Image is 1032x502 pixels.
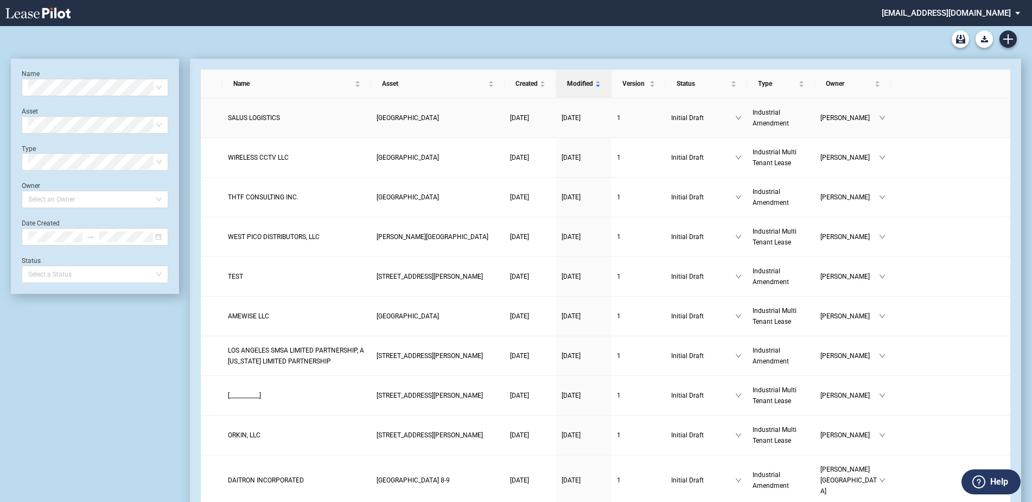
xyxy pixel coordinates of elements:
[666,70,747,98] th: Status
[228,347,364,365] span: LOS ANGELES SMSA LIMITED PARTNERSHIP, A CALIFORNIA LIMITED PARTNERSHIP
[510,112,551,123] a: [DATE]
[753,347,789,365] span: Industrial Amendment
[753,305,810,327] a: Industrial Multi Tenant Lease
[617,271,660,282] a: 1
[879,154,886,161] span: down
[562,154,581,161] span: [DATE]
[735,115,742,121] span: down
[228,430,366,441] a: ORKIN, LLC
[382,78,486,89] span: Asset
[562,192,606,203] a: [DATE]
[753,107,810,129] a: Industrial Amendment
[617,273,621,280] span: 1
[562,431,581,439] span: [DATE]
[671,475,735,486] span: Initial Draft
[617,312,621,320] span: 1
[999,30,1017,48] a: Create new document
[562,392,581,399] span: [DATE]
[377,233,488,241] span: Vernon Business Park
[228,152,366,163] a: WIRELESS CCTV LLC
[820,112,879,123] span: [PERSON_NAME]
[753,188,789,206] span: Industrial Amendment
[87,233,94,241] span: swap-right
[617,475,660,486] a: 1
[879,313,886,319] span: down
[510,390,551,401] a: [DATE]
[567,78,593,89] span: Modified
[879,477,886,484] span: down
[622,78,647,89] span: Version
[671,390,735,401] span: Initial Draft
[735,392,742,399] span: down
[753,426,797,444] span: Industrial Multi Tenant Lease
[562,114,581,122] span: [DATE]
[510,231,551,242] a: [DATE]
[671,152,735,163] span: Initial Draft
[617,476,621,484] span: 1
[879,392,886,399] span: down
[753,345,810,367] a: Industrial Amendment
[562,390,606,401] a: [DATE]
[510,192,551,203] a: [DATE]
[617,350,660,361] a: 1
[377,192,499,203] a: [GEOGRAPHIC_DATA]
[671,350,735,361] span: Initial Draft
[377,476,450,484] span: Wilsonville Business Center Buildings 8-9
[510,392,529,399] span: [DATE]
[377,392,483,399] span: 100 Anderson Avenue
[562,311,606,322] a: [DATE]
[820,464,879,497] span: [PERSON_NAME][GEOGRAPHIC_DATA]
[879,273,886,280] span: down
[377,271,499,282] a: [STREET_ADDRESS][PERSON_NAME]
[617,430,660,441] a: 1
[753,147,810,168] a: Industrial Multi Tenant Lease
[747,70,815,98] th: Type
[820,311,879,322] span: [PERSON_NAME]
[562,476,581,484] span: [DATE]
[735,154,742,161] span: down
[377,112,499,123] a: [GEOGRAPHIC_DATA]
[377,154,439,161] span: Dupont Industrial Center
[753,186,810,208] a: Industrial Amendment
[510,154,529,161] span: [DATE]
[222,70,371,98] th: Name
[228,114,280,122] span: SALUS LOGISTICS
[976,30,993,48] button: Download Blank Form
[228,273,243,280] span: TEST
[753,307,797,325] span: Industrial Multi Tenant Lease
[735,353,742,359] span: down
[879,432,886,438] span: down
[617,152,660,163] a: 1
[228,390,366,401] a: [___________]
[228,271,366,282] a: TEST
[562,430,606,441] a: [DATE]
[617,431,621,439] span: 1
[879,353,886,359] span: down
[510,193,529,201] span: [DATE]
[617,193,621,201] span: 1
[617,311,660,322] a: 1
[228,312,269,320] span: AMEWISE LLC
[562,152,606,163] a: [DATE]
[735,234,742,240] span: down
[753,386,797,405] span: Industrial Multi Tenant Lease
[562,352,581,360] span: [DATE]
[562,312,581,320] span: [DATE]
[735,432,742,438] span: down
[671,112,735,123] span: Initial Draft
[510,352,529,360] span: [DATE]
[879,115,886,121] span: down
[617,192,660,203] a: 1
[972,30,996,48] md-menu: Download Blank Form List
[377,431,483,439] span: 268 & 270 Lawrence Avenue
[377,114,439,122] span: Ontario Pacific Business Center
[228,431,260,439] span: ORKIN, LLC
[735,194,742,200] span: down
[671,430,735,441] span: Initial Draft
[753,109,789,127] span: Industrial Amendment
[671,271,735,282] span: Initial Draft
[562,273,581,280] span: [DATE]
[510,271,551,282] a: [DATE]
[562,475,606,486] a: [DATE]
[228,345,366,367] a: LOS ANGELES SMSA LIMITED PARTNERSHIP, A [US_STATE] LIMITED PARTNERSHIP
